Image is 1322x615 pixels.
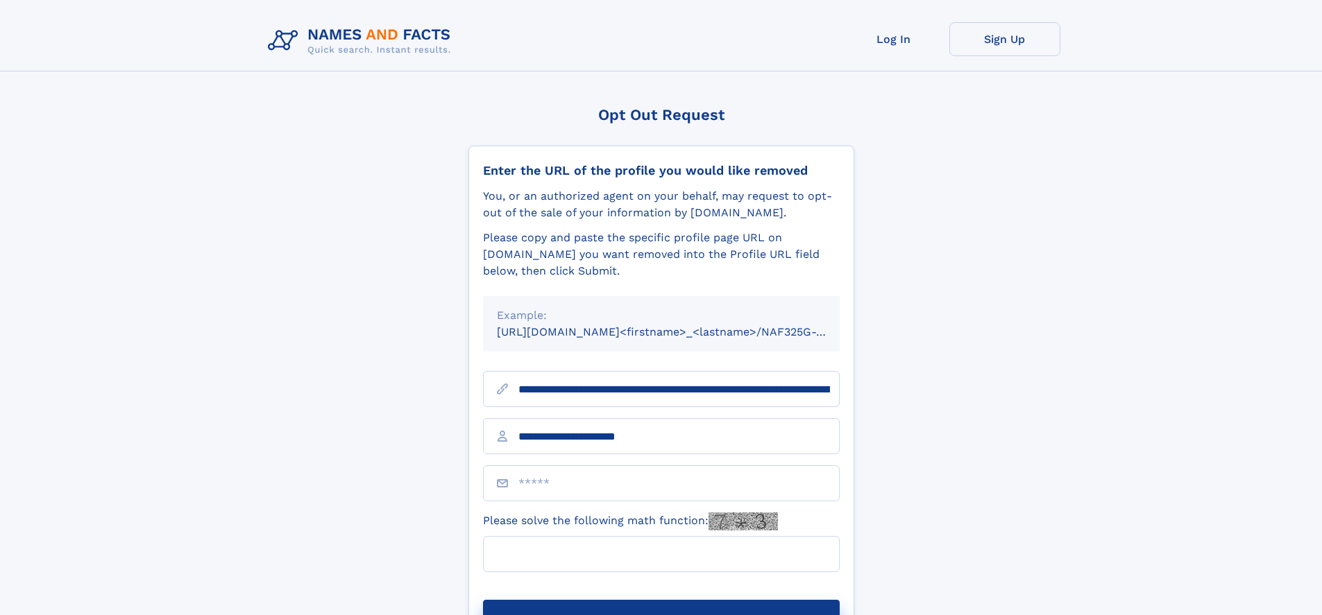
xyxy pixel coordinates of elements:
[483,188,840,221] div: You, or an authorized agent on your behalf, may request to opt-out of the sale of your informatio...
[483,163,840,178] div: Enter the URL of the profile you would like removed
[838,22,949,56] a: Log In
[949,22,1060,56] a: Sign Up
[483,512,778,530] label: Please solve the following math function:
[497,307,826,324] div: Example:
[483,229,840,279] div: Please copy and paste the specific profile page URL on [DOMAIN_NAME] you want removed into the Pr...
[497,325,866,338] small: [URL][DOMAIN_NAME]<firstname>_<lastname>/NAF325G-xxxxxxxx
[262,22,462,60] img: Logo Names and Facts
[468,106,854,123] div: Opt Out Request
